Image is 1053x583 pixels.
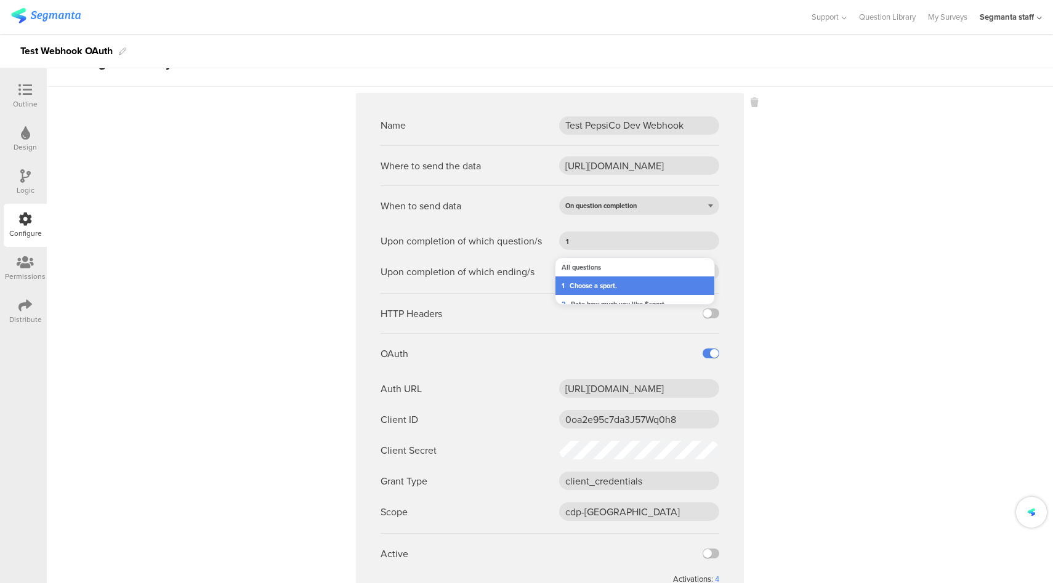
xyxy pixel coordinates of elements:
span: Choose a sport. [570,281,617,291]
div: HTTP Headers [381,307,442,321]
div: Configure [9,228,42,239]
div: When to send data [381,199,461,213]
div: Active [381,547,408,561]
div: Name [381,118,406,132]
img: segmanta-icon-final.svg [1028,508,1035,515]
div: Test Webhook OAuth [20,41,113,61]
div: Auth URL [381,382,422,396]
div: Permissions [5,271,46,282]
input: URL - http(s)://... [559,156,719,175]
div: Outline [13,99,38,110]
input: Hook Name [559,116,719,135]
span: 1 [566,236,569,246]
div: Scope [381,505,408,519]
div: OAuth [381,347,408,361]
div: Design [14,142,37,153]
div: Grant Type [381,474,427,488]
div: Segmanta staff [980,11,1034,23]
div: Upon completion of which question/s [381,234,542,248]
img: segmanta logo [11,8,81,23]
span: Support [812,11,839,23]
div: Where to send the data [381,159,481,173]
div: Logic [17,185,34,196]
div: Distribute [9,314,42,325]
span: All questions [562,262,601,272]
span: On question completion [565,201,637,211]
div: Client ID [381,412,418,427]
div: Upon completion of which ending/s [381,265,535,279]
b: 1 [562,281,565,291]
div: Client Secret [381,443,437,457]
